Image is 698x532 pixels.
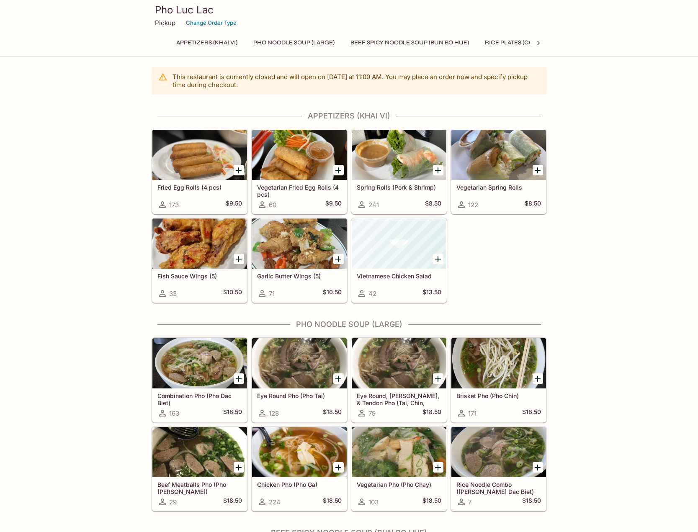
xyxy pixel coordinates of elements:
[269,201,276,209] span: 60
[169,409,179,417] span: 163
[269,409,279,417] span: 128
[325,200,342,210] h5: $9.50
[252,129,347,214] a: Vegetarian Fried Egg Rolls (4 pcs)60$9.50
[257,392,342,399] h5: Eye Round Pho (Pho Tai)
[252,218,347,303] a: Garlic Butter Wings (5)71$10.50
[173,73,540,89] p: This restaurant is currently closed and will open on [DATE] at 11:00 AM . You may place an order ...
[234,462,244,473] button: Add Beef Meatballs Pho (Pho Bo Vien)
[422,288,441,298] h5: $13.50
[234,165,244,175] button: Add Fried Egg Rolls (4 pcs)
[352,427,446,477] div: Vegetarian Pho (Pho Chay)
[533,373,543,384] button: Add Brisket Pho (Pho Chin)
[157,392,242,406] h5: Combination Pho (Pho Dac Biet)
[152,427,247,511] a: Beef Meatballs Pho (Pho [PERSON_NAME])29$18.50
[352,130,446,180] div: Spring Rolls (Pork & Shrimp)
[368,409,376,417] span: 79
[252,427,347,477] div: Chicken Pho (Pho Ga)
[525,200,541,210] h5: $8.50
[351,427,447,511] a: Vegetarian Pho (Pho Chay)103$18.50
[433,165,443,175] button: Add Spring Rolls (Pork & Shrimp)
[155,3,543,16] h3: Pho Luc Lac
[269,498,281,506] span: 224
[333,254,344,264] button: Add Garlic Butter Wings (5)
[223,288,242,298] h5: $10.50
[357,481,441,488] h5: Vegetarian Pho (Pho Chay)
[155,19,175,27] p: Pickup
[152,427,247,477] div: Beef Meatballs Pho (Pho Bo Vien)
[269,290,275,298] span: 71
[351,338,447,422] a: Eye Round, [PERSON_NAME], & Tendon Pho (Tai, Chin, [GEOGRAPHIC_DATA])79$18.50
[152,129,247,214] a: Fried Egg Rolls (4 pcs)173$9.50
[352,218,446,269] div: Vietnamese Chicken Salad
[333,165,344,175] button: Add Vegetarian Fried Egg Rolls (4 pcs)
[522,497,541,507] h5: $18.50
[351,218,447,303] a: Vietnamese Chicken Salad42$13.50
[422,408,441,418] h5: $18.50
[257,481,342,488] h5: Chicken Pho (Pho Ga)
[157,184,242,191] h5: Fried Egg Rolls (4 pcs)
[226,200,242,210] h5: $9.50
[451,338,546,388] div: Brisket Pho (Pho Chin)
[456,184,541,191] h5: Vegetarian Spring Rolls
[368,498,379,506] span: 103
[533,165,543,175] button: Add Vegetarian Spring Rolls
[169,201,179,209] span: 173
[172,37,242,49] button: Appetizers (Khai Vi)
[351,129,447,214] a: Spring Rolls (Pork & Shrimp)241$8.50
[257,184,342,198] h5: Vegetarian Fried Egg Rolls (4 pcs)
[182,16,240,29] button: Change Order Type
[169,290,177,298] span: 33
[252,338,347,422] a: Eye Round Pho (Pho Tai)128$18.50
[433,462,443,473] button: Add Vegetarian Pho (Pho Chay)
[533,462,543,473] button: Add Rice Noodle Combo (Hu Tieu Dac Biet)
[357,272,441,280] h5: Vietnamese Chicken Salad
[425,200,441,210] h5: $8.50
[157,272,242,280] h5: Fish Sauce Wings (5)
[357,184,441,191] h5: Spring Rolls (Pork & Shrimp)
[368,290,376,298] span: 42
[169,498,177,506] span: 29
[456,481,541,495] h5: Rice Noodle Combo ([PERSON_NAME] Dac Biet)
[451,427,546,477] div: Rice Noodle Combo (Hu Tieu Dac Biet)
[468,409,476,417] span: 171
[152,111,547,121] h4: Appetizers (Khai Vi)
[468,498,471,506] span: 7
[152,338,247,388] div: Combination Pho (Pho Dac Biet)
[252,338,347,388] div: Eye Round Pho (Pho Tai)
[252,218,347,269] div: Garlic Butter Wings (5)
[522,408,541,418] h5: $18.50
[152,130,247,180] div: Fried Egg Rolls (4 pcs)
[468,201,478,209] span: 122
[152,320,547,329] h4: Pho Noodle Soup (Large)
[323,288,342,298] h5: $10.50
[152,218,247,303] a: Fish Sauce Wings (5)33$10.50
[368,201,379,209] span: 241
[346,37,474,49] button: Beef Spicy Noodle Soup (Bun Bo Hue)
[333,462,344,473] button: Add Chicken Pho (Pho Ga)
[456,392,541,399] h5: Brisket Pho (Pho Chin)
[249,37,339,49] button: Pho Noodle Soup (Large)
[152,218,247,269] div: Fish Sauce Wings (5)
[451,338,546,422] a: Brisket Pho (Pho Chin)171$18.50
[234,373,244,384] button: Add Combination Pho (Pho Dac Biet)
[323,408,342,418] h5: $18.50
[223,497,242,507] h5: $18.50
[252,427,347,511] a: Chicken Pho (Pho Ga)224$18.50
[433,254,443,264] button: Add Vietnamese Chicken Salad
[433,373,443,384] button: Add Eye Round, Brisket, & Tendon Pho (Tai, Chin, Gan)
[157,481,242,495] h5: Beef Meatballs Pho (Pho [PERSON_NAME])
[333,373,344,384] button: Add Eye Round Pho (Pho Tai)
[480,37,556,49] button: Rice Plates (Com Dia)
[252,130,347,180] div: Vegetarian Fried Egg Rolls (4 pcs)
[352,338,446,388] div: Eye Round, Brisket, & Tendon Pho (Tai, Chin, Gan)
[257,272,342,280] h5: Garlic Butter Wings (5)
[234,254,244,264] button: Add Fish Sauce Wings (5)
[323,497,342,507] h5: $18.50
[357,392,441,406] h5: Eye Round, [PERSON_NAME], & Tendon Pho (Tai, Chin, [GEOGRAPHIC_DATA])
[152,338,247,422] a: Combination Pho (Pho Dac Biet)163$18.50
[451,130,546,180] div: Vegetarian Spring Rolls
[451,427,546,511] a: Rice Noodle Combo ([PERSON_NAME] Dac Biet)7$18.50
[451,129,546,214] a: Vegetarian Spring Rolls122$8.50
[422,497,441,507] h5: $18.50
[223,408,242,418] h5: $18.50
